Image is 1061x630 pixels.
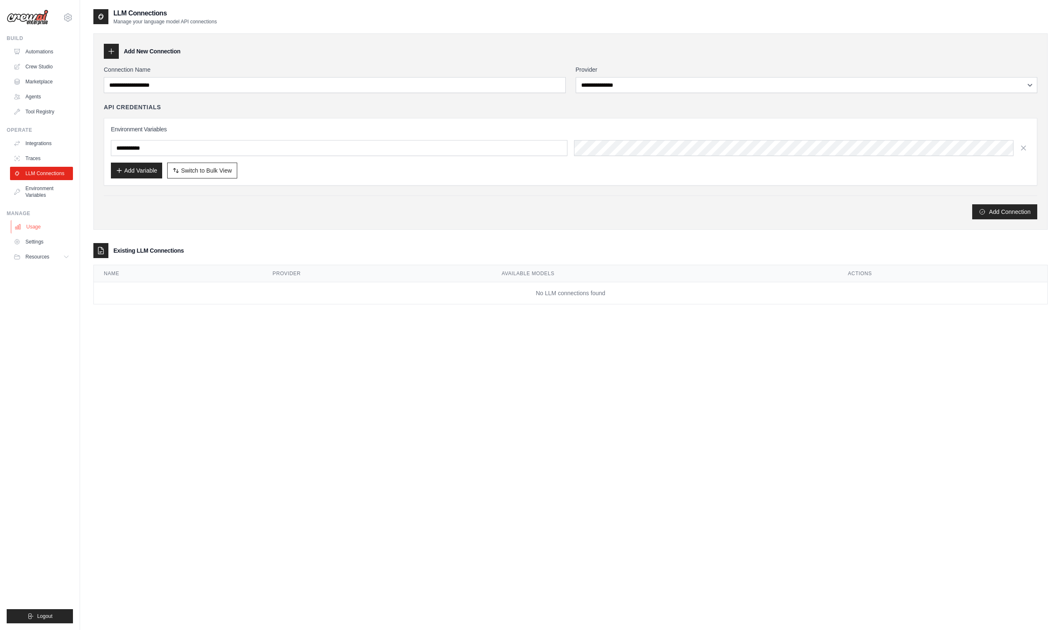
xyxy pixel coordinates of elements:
a: Usage [11,220,74,233]
span: Resources [25,254,49,260]
h2: LLM Connections [113,8,217,18]
a: Integrations [10,137,73,150]
button: Add Variable [111,163,162,178]
div: Manage [7,210,73,217]
button: Add Connection [972,204,1037,219]
h3: Existing LLM Connections [113,246,184,255]
button: Resources [10,250,73,264]
span: Switch to Bulk View [181,166,232,175]
button: Logout [7,609,73,623]
label: Provider [576,65,1038,74]
td: No LLM connections found [94,282,1047,304]
a: Settings [10,235,73,248]
h3: Environment Variables [111,125,1030,133]
p: Manage your language model API connections [113,18,217,25]
th: Name [94,265,263,282]
h3: Add New Connection [124,47,181,55]
a: LLM Connections [10,167,73,180]
button: Switch to Bulk View [167,163,237,178]
a: Tool Registry [10,105,73,118]
a: Traces [10,152,73,165]
span: Logout [37,613,53,620]
div: Operate [7,127,73,133]
div: Build [7,35,73,42]
a: Agents [10,90,73,103]
h4: API Credentials [104,103,161,111]
a: Automations [10,45,73,58]
a: Crew Studio [10,60,73,73]
img: Logo [7,10,48,25]
th: Provider [263,265,492,282]
th: Available Models [492,265,838,282]
a: Environment Variables [10,182,73,202]
label: Connection Name [104,65,566,74]
th: Actions [838,265,1047,282]
a: Marketplace [10,75,73,88]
